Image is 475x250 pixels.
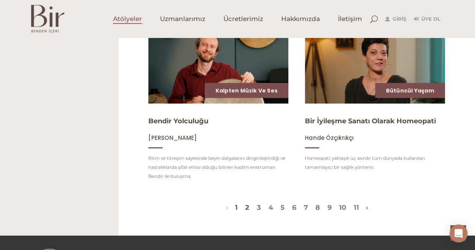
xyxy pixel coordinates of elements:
[385,15,406,24] a: Giriş
[223,15,263,23] span: Ücretlerimiz
[327,203,332,212] a: 9
[148,134,197,141] a: [PERSON_NAME]
[304,203,308,212] a: 7
[216,87,277,94] a: Kalpten Müzik ve Ses
[305,134,354,142] span: Hande Özçıkrıkçı
[386,87,434,94] a: Bütüncül Yaşam
[449,224,467,242] div: Open Intercom Messenger
[148,134,197,142] span: [PERSON_NAME]
[292,203,296,212] a: 6
[338,15,362,23] span: İletişim
[235,203,238,212] a: 1
[148,117,208,125] a: Bendir Yolculuğu
[281,15,320,23] span: Hakkımızda
[366,203,368,212] a: Bir Sonraki Sayfa
[305,117,436,125] a: Bir İyileşme Sanatı Olarak Homeopati
[354,203,359,212] a: 11
[257,203,261,212] a: 3
[280,203,285,212] a: 5
[414,15,440,24] a: Üye Ol
[305,154,445,172] p: Homeopati; yaklaşık üç asırdır tüm dünyada kullanılan tamamlayıcı bir sağlık yöntemi.
[113,15,142,23] span: Atölyeler
[315,203,320,212] a: 8
[268,203,273,212] a: 4
[339,203,346,212] a: 10
[305,134,354,141] a: Hande Özçıkrıkçı
[160,15,205,23] span: Uzmanlarımız
[226,203,228,212] a: Bir Önceki Sayfa
[245,203,249,212] a: 2
[148,154,288,181] p: Ritm ve titreşim sayesinde beyin dalgalarını dinginleştirdiği ve hastalıklarda şifalı etkisi oldu...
